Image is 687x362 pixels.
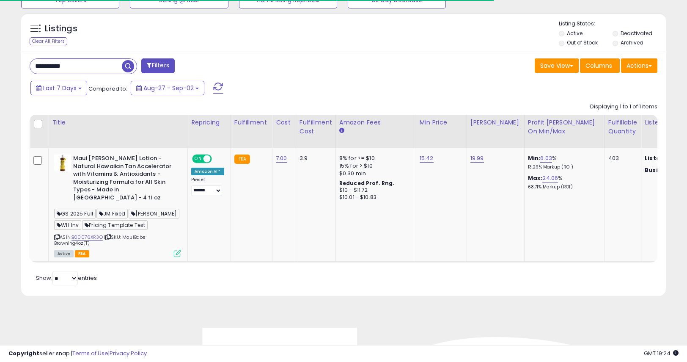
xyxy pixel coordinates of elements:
[528,164,598,170] p: 13.29% Markup (ROI)
[528,184,598,190] p: 68.71% Markup (ROI)
[191,177,224,196] div: Preset:
[542,174,558,182] a: 24.06
[191,118,227,127] div: Repricing
[339,170,409,177] div: $0.30 min
[339,155,409,162] div: 8% for <= $10
[608,118,638,136] div: Fulfillable Quantity
[54,250,74,257] span: All listings currently available for purchase on Amazon
[54,234,148,246] span: | SKU: MauiBabe-Browning4oz(T)
[339,187,409,194] div: $10 - $11.72
[590,103,657,111] div: Displaying 1 to 1 of 1 items
[141,58,174,73] button: Filters
[339,194,409,201] div: $10.01 - $10.83
[535,58,579,73] button: Save View
[45,23,77,35] h5: Listings
[339,180,395,187] b: Reduced Prof. Rng.
[559,20,666,28] p: Listing States:
[621,58,657,73] button: Actions
[528,154,541,162] b: Min:
[54,220,81,230] span: WH Inv
[585,61,612,70] span: Columns
[54,155,181,256] div: ASIN:
[30,81,87,95] button: Last 7 Days
[528,174,598,190] div: %
[420,118,463,127] div: Min Price
[608,155,635,162] div: 403
[645,154,683,162] b: Listed Price:
[339,127,344,135] small: Amazon Fees.
[30,37,67,45] div: Clear All Filters
[129,209,179,218] span: [PERSON_NAME]
[621,39,643,46] label: Archived
[52,118,184,127] div: Title
[276,118,292,127] div: Cost
[54,155,71,171] img: 41mHd-+shCL._SL40_.jpg
[580,58,620,73] button: Columns
[88,85,127,93] span: Compared to:
[276,154,287,163] a: 7.00
[82,220,148,230] span: Pricing Template Test
[96,209,128,218] span: JM Fixed
[524,115,605,148] th: The percentage added to the cost of goods (COGS) that forms the calculator for Min & Max prices.
[234,155,250,164] small: FBA
[339,118,412,127] div: Amazon Fees
[300,155,329,162] div: 3.9
[143,84,194,92] span: Aug-27 - Sep-02
[528,118,601,136] div: Profit [PERSON_NAME] on Min/Max
[73,155,176,204] b: Maui [PERSON_NAME] Lotion - Natural Hawaiian Tan Accelerator with Vitamins & Antioxidants - Moist...
[211,155,224,163] span: OFF
[621,30,652,37] label: Deactivated
[528,155,598,170] div: %
[43,84,77,92] span: Last 7 Days
[567,39,598,46] label: Out of Stock
[300,118,332,136] div: Fulfillment Cost
[71,234,103,241] a: B00076XR3O
[193,155,203,163] span: ON
[470,118,521,127] div: [PERSON_NAME]
[234,118,269,127] div: Fulfillment
[470,154,484,163] a: 19.99
[75,250,89,257] span: FBA
[54,209,96,218] span: GS 2025 Full
[339,162,409,170] div: 15% for > $10
[191,168,224,175] div: Amazon AI *
[36,274,97,282] span: Show: entries
[528,174,543,182] b: Max:
[540,154,552,163] a: 6.03
[420,154,434,163] a: 15.42
[131,81,204,95] button: Aug-27 - Sep-02
[567,30,583,37] label: Active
